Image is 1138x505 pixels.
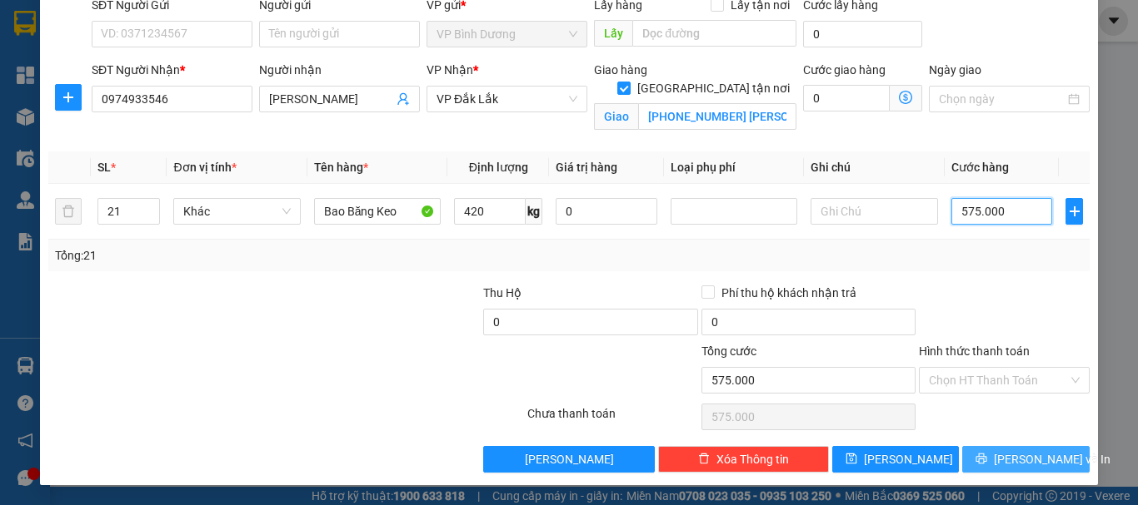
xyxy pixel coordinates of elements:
input: 0 [556,198,657,225]
span: Đơn vị tính [173,161,236,174]
button: printer[PERSON_NAME] và In [962,446,1090,473]
span: Giao hàng [594,63,647,77]
span: [GEOGRAPHIC_DATA] tận nơi [631,79,796,97]
span: VP Bình Dương [437,22,577,47]
button: [PERSON_NAME] [483,446,654,473]
span: VP Đắk Lắk [437,87,577,111]
input: Ghi Chú [811,198,937,225]
div: Chưa thanh toán [526,404,700,433]
span: Tên hàng [314,161,368,174]
span: [PERSON_NAME] [864,450,953,468]
span: save [846,453,857,466]
span: Xóa Thông tin [716,450,789,468]
button: plus [1066,198,1083,225]
span: [PERSON_NAME] và In [994,450,1111,468]
span: Giá trị hàng [556,161,617,174]
span: Khác [183,199,290,224]
div: SĐT Người Nhận [92,61,252,79]
button: delete [55,198,82,225]
span: Thu Hộ [483,286,522,300]
span: Tổng cước [701,344,756,358]
span: plus [56,91,81,104]
span: SL [97,161,111,174]
input: VD: Bàn, Ghế [314,198,441,225]
span: delete [698,453,710,466]
span: printer [976,453,987,466]
input: Cước lấy hàng [803,21,922,47]
input: Giao tận nơi [638,103,796,130]
input: Cước giao hàng [803,85,890,111]
span: Định lượng [469,161,528,174]
span: Phí thu hộ khách nhận trả [715,284,863,302]
div: Người nhận [259,61,420,79]
button: save[PERSON_NAME] [832,446,960,473]
span: [PERSON_NAME] [525,450,614,468]
span: dollar-circle [899,91,912,104]
input: Dọc đường [632,20,796,47]
span: Giao [594,103,638,130]
input: Ngày giao [939,90,1065,108]
th: Loại phụ phí [664,151,804,184]
span: Lấy [594,20,632,47]
span: Cước hàng [951,161,1009,174]
label: Hình thức thanh toán [919,344,1030,358]
label: Ngày giao [929,63,981,77]
label: Cước giao hàng [803,63,886,77]
span: kg [526,198,542,225]
div: Tổng: 21 [55,246,441,265]
span: plus [1066,205,1082,218]
button: deleteXóa Thông tin [658,446,829,473]
span: user-add [397,92,410,106]
button: plus [55,84,82,111]
th: Ghi chú [804,151,944,184]
span: VP Nhận [427,63,473,77]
